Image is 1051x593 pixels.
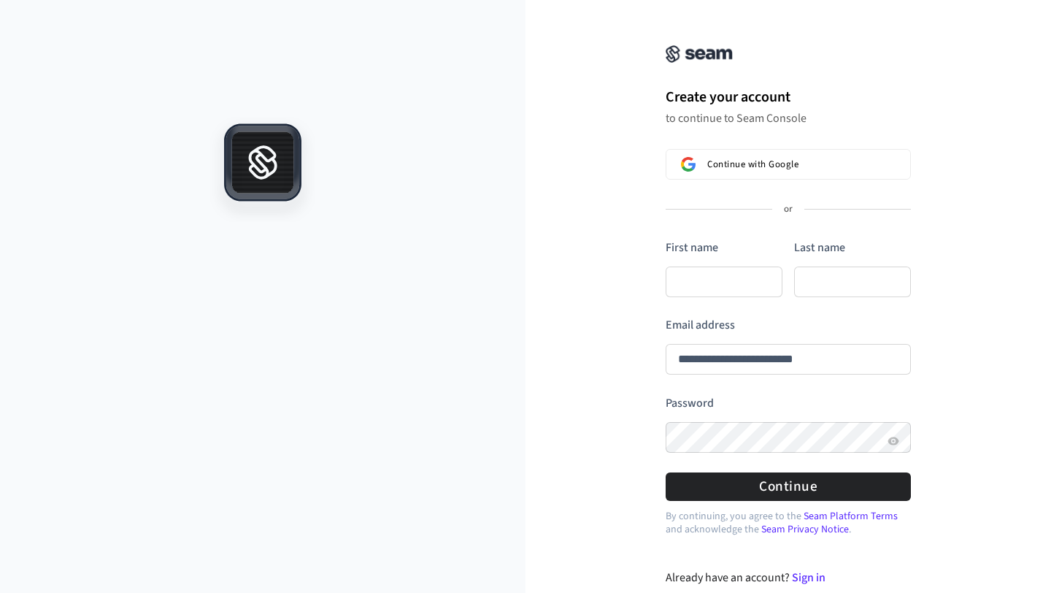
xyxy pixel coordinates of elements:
[761,522,849,537] a: Seam Privacy Notice
[681,157,696,172] img: Sign in with Google
[666,149,911,180] button: Sign in with GoogleContinue with Google
[666,86,911,108] h1: Create your account
[885,432,902,450] button: Show password
[666,395,714,411] label: Password
[666,111,911,126] p: to continue to Seam Console
[707,158,798,170] span: Continue with Google
[666,45,733,63] img: Seam Console
[666,317,735,333] label: Email address
[792,570,825,586] a: Sign in
[804,509,898,524] a: Seam Platform Terms
[794,240,845,256] label: Last name
[666,510,911,536] p: By continuing, you agree to the and acknowledge the .
[666,473,911,501] button: Continue
[784,203,793,216] p: or
[666,240,718,256] label: First name
[666,569,912,586] div: Already have an account?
